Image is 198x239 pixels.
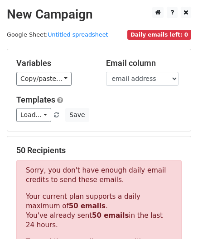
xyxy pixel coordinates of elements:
a: Templates [16,95,55,104]
h5: Email column [106,58,182,68]
h2: New Campaign [7,7,191,22]
iframe: Chat Widget [153,196,198,239]
button: Save [65,108,89,122]
h5: Variables [16,58,92,68]
strong: 50 emails [92,211,129,220]
h5: 50 Recipients [16,145,182,155]
small: Google Sheet: [7,31,108,38]
p: Your current plan supports a daily maximum of . You've already sent in the last 24 hours. [26,192,172,230]
span: Daily emails left: 0 [127,30,191,40]
a: Load... [16,108,51,122]
p: Sorry, you don't have enough daily email credits to send these emails. [26,166,172,185]
a: Untitled spreadsheet [48,31,108,38]
a: Daily emails left: 0 [127,31,191,38]
a: Copy/paste... [16,72,72,86]
strong: 50 emails [69,202,106,210]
